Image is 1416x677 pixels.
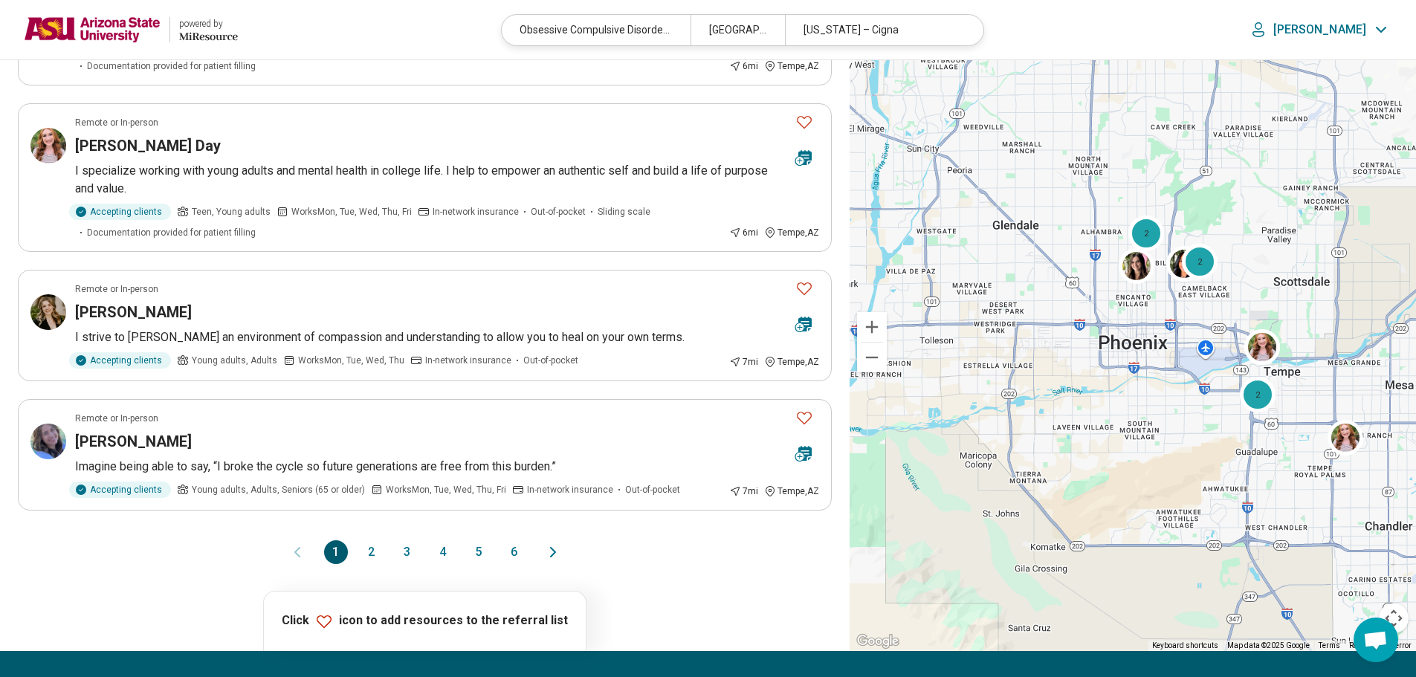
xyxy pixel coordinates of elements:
[75,135,221,156] h3: [PERSON_NAME] Day
[598,205,650,218] span: Sliding scale
[764,485,819,498] div: Tempe , AZ
[75,328,819,346] p: I strive to [PERSON_NAME] an environment of compassion and understanding to allow you to heal on ...
[87,226,256,239] span: Documentation provided for patient filling
[192,205,271,218] span: Teen, Young adults
[433,205,519,218] span: In-network insurance
[75,412,158,425] p: Remote or In-person
[360,540,384,564] button: 2
[24,12,161,48] img: Arizona State University
[324,540,348,564] button: 1
[179,17,238,30] div: powered by
[857,343,887,372] button: Zoom out
[1319,641,1340,650] a: Terms (opens in new tab)
[523,354,578,367] span: Out-of-pocket
[75,458,819,476] p: Imagine being able to say, “I broke the cycle so future generations are free from this burden.”
[502,15,691,45] div: Obsessive Compulsive Disorder (OCD)
[1152,641,1218,651] button: Keyboard shortcuts
[527,483,613,496] span: In-network insurance
[386,483,506,496] span: Works Mon, Tue, Wed, Thu, Fri
[544,540,562,564] button: Next page
[75,302,192,323] h3: [PERSON_NAME]
[431,540,455,564] button: 4
[1349,641,1412,650] a: Report a map error
[87,59,256,73] span: Documentation provided for patient filling
[853,632,902,651] a: Open this area in Google Maps (opens a new window)
[467,540,491,564] button: 5
[395,540,419,564] button: 3
[291,205,412,218] span: Works Mon, Tue, Wed, Thu, Fri
[24,12,238,48] a: Arizona State Universitypowered by
[192,354,277,367] span: Young adults, Adults
[729,59,758,73] div: 6 mi
[1227,641,1310,650] span: Map data ©2025 Google
[69,482,171,498] div: Accepting clients
[425,354,511,367] span: In-network insurance
[729,355,758,369] div: 7 mi
[764,355,819,369] div: Tempe , AZ
[69,204,171,220] div: Accepting clients
[789,107,819,137] button: Favorite
[192,483,365,496] span: Young adults, Adults, Seniors (65 or older)
[502,540,526,564] button: 6
[625,483,680,496] span: Out-of-pocket
[785,15,974,45] div: [US_STATE] – Cigna
[764,226,819,239] div: Tempe , AZ
[282,612,568,630] p: Click icon to add resources to the referral list
[531,205,586,218] span: Out-of-pocket
[1379,603,1409,633] button: Map camera controls
[75,116,158,129] p: Remote or In-person
[1128,216,1164,251] div: 2
[75,431,192,452] h3: [PERSON_NAME]
[1354,618,1398,662] div: Open chat
[857,312,887,342] button: Zoom in
[1182,243,1218,279] div: 2
[75,282,158,296] p: Remote or In-person
[298,354,404,367] span: Works Mon, Tue, Wed, Thu
[69,352,171,369] div: Accepting clients
[729,226,758,239] div: 6 mi
[1240,376,1276,412] div: 2
[729,485,758,498] div: 7 mi
[75,162,819,198] p: I specialize working with young adults and mental health in college life. I help to empower an au...
[691,15,785,45] div: [GEOGRAPHIC_DATA], [GEOGRAPHIC_DATA]
[853,632,902,651] img: Google
[288,540,306,564] button: Previous page
[789,273,819,304] button: Favorite
[764,59,819,73] div: Tempe , AZ
[789,403,819,433] button: Favorite
[1273,22,1366,37] p: [PERSON_NAME]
